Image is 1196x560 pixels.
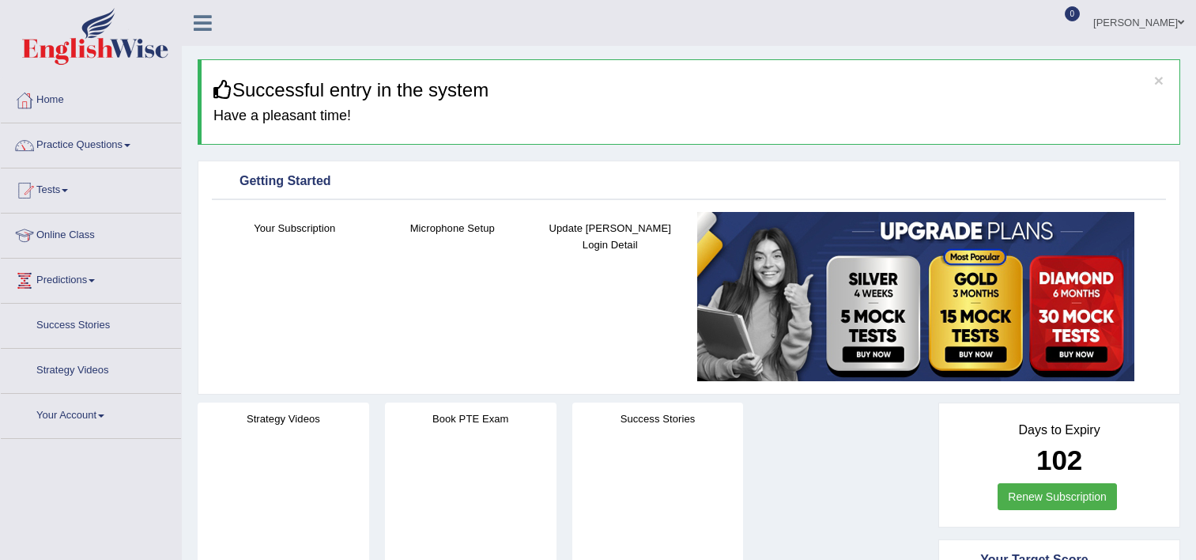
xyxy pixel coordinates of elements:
a: Success Stories [1,304,181,343]
a: Tests [1,168,181,208]
h4: Strategy Videos [198,411,369,427]
a: Strategy Videos [1,349,181,388]
a: Renew Subscription [998,483,1117,510]
h4: Your Subscription [224,220,366,236]
a: Home [1,78,181,118]
a: Predictions [1,259,181,298]
h4: Have a pleasant time! [213,108,1168,124]
span: 0 [1065,6,1081,21]
a: Online Class [1,214,181,253]
h4: Days to Expiry [956,423,1162,437]
a: Your Account [1,394,181,433]
h4: Book PTE Exam [385,411,556,427]
h4: Success Stories [572,411,744,427]
button: × [1154,72,1164,89]
a: Practice Questions [1,123,181,163]
img: small5.jpg [697,212,1134,381]
h4: Microphone Setup [382,220,524,236]
b: 102 [1036,445,1082,475]
div: Getting Started [216,170,1162,194]
h4: Update [PERSON_NAME] Login Detail [539,220,681,253]
h3: Successful entry in the system [213,80,1168,100]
